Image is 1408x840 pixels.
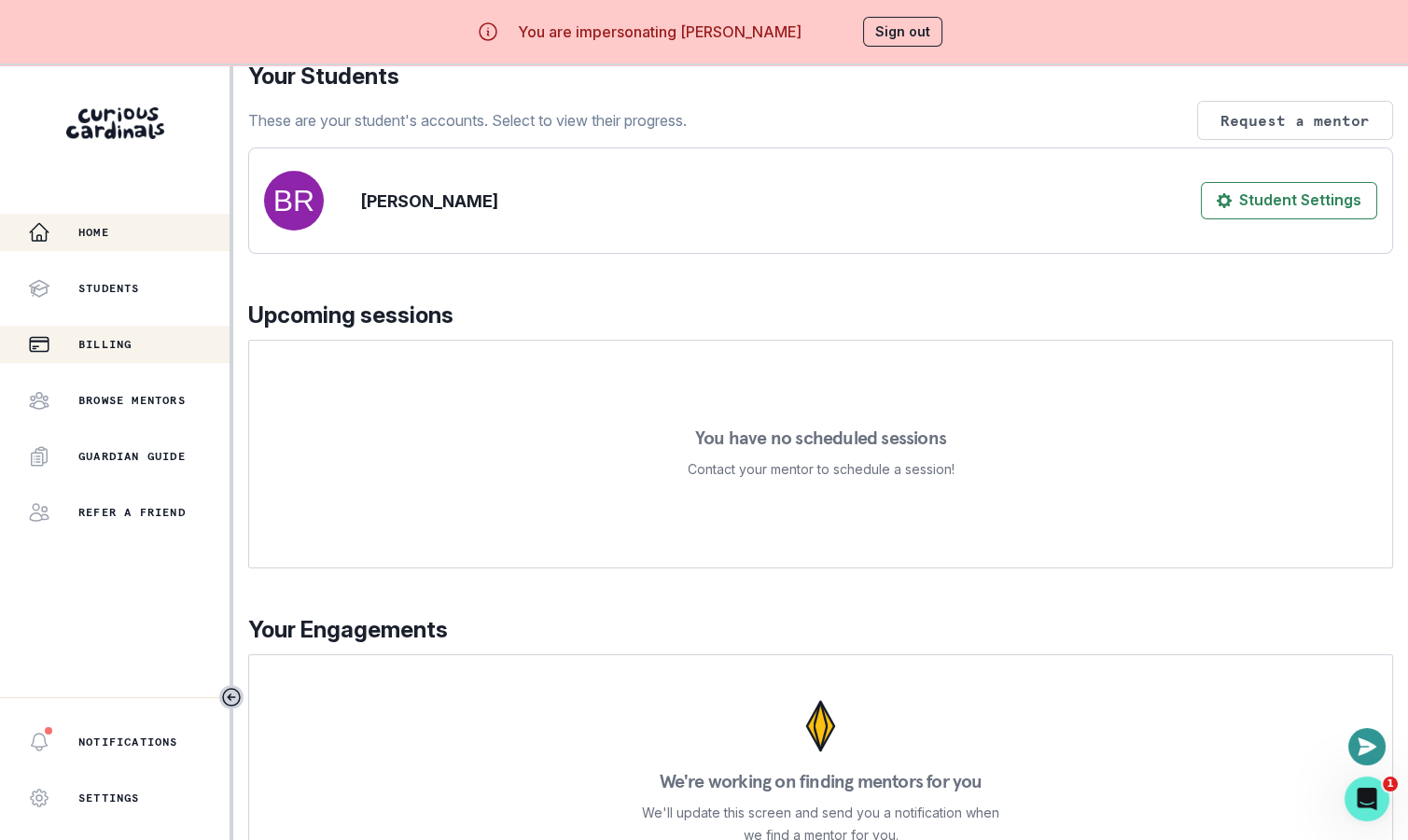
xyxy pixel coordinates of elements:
button: Sign out [863,17,942,47]
p: We're working on finding mentors for you [659,772,982,791]
p: Browse Mentors [78,393,186,408]
p: Guardian Guide [78,449,186,464]
p: Contact your mentor to schedule a session! [688,458,955,481]
p: Home [78,225,109,240]
button: Toggle sidebar [219,685,244,709]
img: Curious Cardinals Logo [66,107,164,139]
p: Refer a friend [78,505,186,520]
iframe: Intercom live chat [1345,777,1389,821]
img: svg [264,171,324,231]
button: Request a mentor [1197,101,1393,140]
p: Students [78,281,140,296]
span: 1 [1383,777,1398,791]
p: Notifications [78,735,178,749]
p: [PERSON_NAME] [361,189,498,214]
p: Upcoming sessions [248,299,1393,332]
p: You have no scheduled sessions [695,428,946,447]
button: Open or close messaging widget [1348,728,1386,765]
p: These are your student's accounts. Select to view their progress. [248,109,687,132]
p: You are impersonating [PERSON_NAME] [518,21,802,43]
p: Billing [78,337,132,352]
p: Your Students [248,60,1393,93]
p: Settings [78,791,140,805]
p: Your Engagements [248,613,1393,647]
button: Student Settings [1201,182,1377,219]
